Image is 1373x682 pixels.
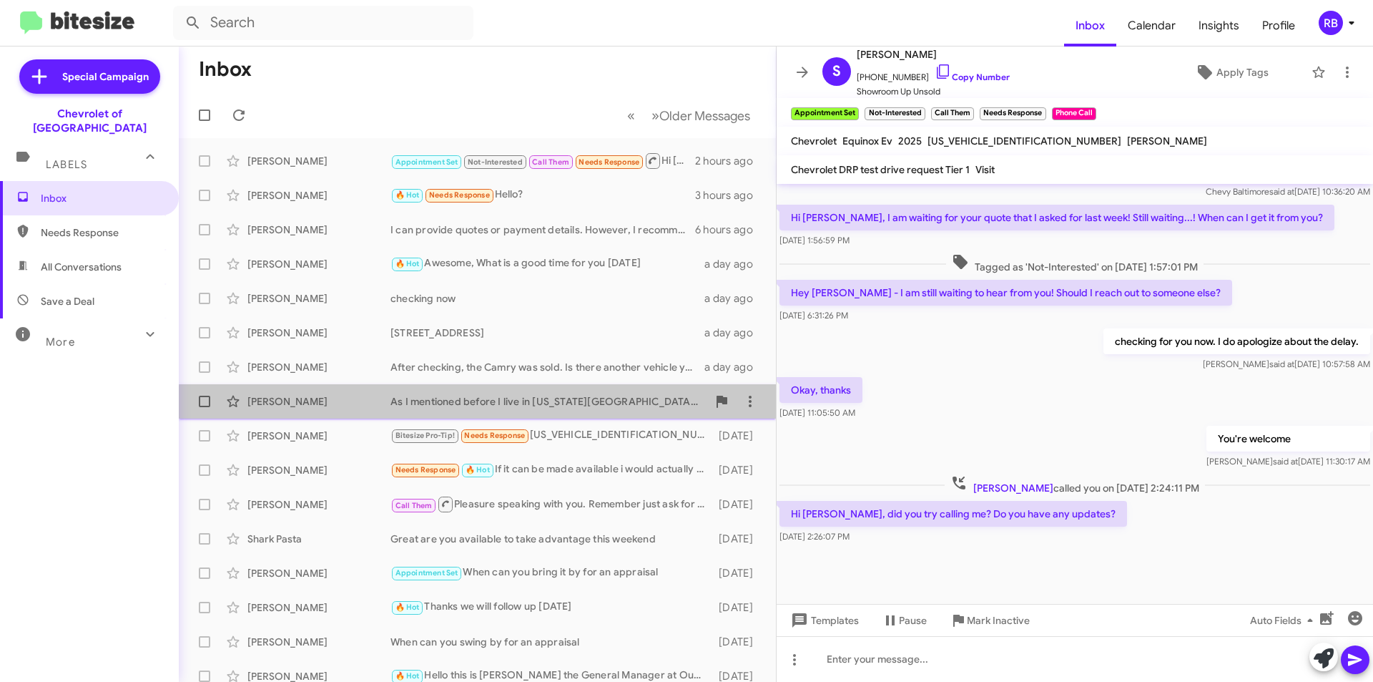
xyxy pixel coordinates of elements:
div: Hi [PERSON_NAME], did you try calling me? Do you have any updates? [390,152,695,170]
span: [PERSON_NAME] [857,46,1010,63]
p: checking for you now. I do apologize about the delay. [1103,328,1370,354]
span: 🔥 Hot [395,190,420,200]
span: More [46,336,75,349]
div: Great are you available to take advantage this weekend [390,532,712,546]
div: [DATE] [712,566,764,580]
span: Equinox Ev [842,135,892,147]
span: 2025 [898,135,922,147]
div: 3 hours ago [695,188,764,203]
span: [DATE] 11:05:50 AM [779,407,855,418]
span: Inbox [41,191,162,205]
div: [PERSON_NAME] [247,154,390,168]
span: Pause [899,608,927,633]
span: Appointment Set [395,568,458,578]
span: Special Campaign [62,69,149,84]
button: Apply Tags [1158,59,1304,85]
p: Hey [PERSON_NAME] - I am still waiting to hear from you! Should I reach out to someone else? [779,280,1232,306]
small: Appointment Set [791,107,859,120]
div: [PERSON_NAME] [247,635,390,649]
div: When can you swing by for an appraisal [390,635,712,649]
span: said at [1273,456,1298,467]
span: [PERSON_NAME] [DATE] 11:30:17 AM [1206,456,1370,467]
button: Pause [870,608,938,633]
span: Visit [975,163,995,176]
div: [PERSON_NAME] [247,566,390,580]
div: [STREET_ADDRESS] [390,326,704,340]
div: [DATE] [712,635,764,649]
div: 6 hours ago [695,223,764,237]
div: Thanks we will follow up [DATE] [390,599,712,615]
button: Next [643,101,759,130]
div: After checking, the Camry was sold. Is there another vehicle you would be interested in or would ... [390,360,704,374]
span: Chevy Baltimore [DATE] 10:36:20 AM [1206,186,1370,197]
span: called you on [DATE] 2:24:11 PM [945,474,1205,495]
small: Phone Call [1052,107,1096,120]
a: Calendar [1116,5,1187,47]
span: [PERSON_NAME] [DATE] 10:57:58 AM [1203,359,1370,369]
div: RB [1319,11,1343,35]
span: 🔥 Hot [395,671,420,681]
span: Chevrolet [791,135,837,147]
span: Call Them [395,501,433,510]
span: Not-Interested [468,157,523,167]
span: « [627,107,635,125]
div: [PERSON_NAME] [247,360,390,374]
a: Special Campaign [19,59,160,94]
div: [PERSON_NAME] [247,394,390,409]
span: Tagged as 'Not-Interested' on [DATE] 1:57:01 PM [946,253,1204,274]
span: » [651,107,659,125]
span: Templates [788,608,859,633]
span: Auto Fields [1250,608,1319,633]
button: Mark Inactive [938,608,1041,633]
span: Needs Response [464,431,525,440]
span: Insights [1187,5,1251,47]
span: Mark Inactive [967,608,1030,633]
span: Needs Response [395,465,456,474]
span: [PERSON_NAME] [1127,135,1207,147]
span: Apply Tags [1216,59,1269,85]
p: Hi [PERSON_NAME], I am waiting for your quote that I asked for last week! Still waiting...! When ... [779,205,1334,230]
p: Okay, thanks [779,377,862,403]
p: Hi [PERSON_NAME], did you try calling me? Do you have any updates? [779,501,1127,527]
h1: Inbox [199,58,252,81]
small: Call Them [931,107,974,120]
span: [PHONE_NUMBER] [857,63,1010,84]
span: Call Them [532,157,569,167]
span: Showroom Up Unsold [857,84,1010,99]
span: Save a Deal [41,294,94,308]
div: a day ago [704,326,764,340]
span: Chevrolet DRP test drive request Tier 1 [791,163,970,176]
div: checking now [390,291,704,306]
span: [PERSON_NAME] [973,482,1053,495]
div: [PERSON_NAME] [247,257,390,271]
span: [US_VEHICLE_IDENTIFICATION_NUMBER] [927,135,1121,147]
span: 🔥 Hot [466,465,490,474]
div: [DATE] [712,463,764,477]
div: [PERSON_NAME] [247,291,390,306]
span: Needs Response [579,157,639,167]
div: 2 hours ago [695,154,764,168]
div: [PERSON_NAME] [247,429,390,443]
span: [DATE] 2:26:07 PM [779,531,850,542]
button: RB [1306,11,1357,35]
span: Needs Response [429,190,490,200]
div: [PERSON_NAME] [247,188,390,203]
nav: Page navigation example [619,101,759,130]
a: Inbox [1064,5,1116,47]
div: a day ago [704,257,764,271]
div: a day ago [704,360,764,374]
span: said at [1269,186,1294,197]
button: Auto Fields [1239,608,1330,633]
div: [PERSON_NAME] [247,463,390,477]
div: When can you bring it by for an appraisal [390,565,712,581]
span: Appointment Set [395,157,458,167]
span: Needs Response [41,225,162,240]
span: 🔥 Hot [395,259,420,268]
input: Search [173,6,473,40]
span: [DATE] 1:56:59 PM [779,235,850,245]
button: Previous [619,101,644,130]
div: [US_VEHICLE_IDENTIFICATION_NUMBER] is my current vehicle VIN, I owe $46,990. If you can cover tha... [390,427,712,444]
span: Labels [46,158,87,171]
